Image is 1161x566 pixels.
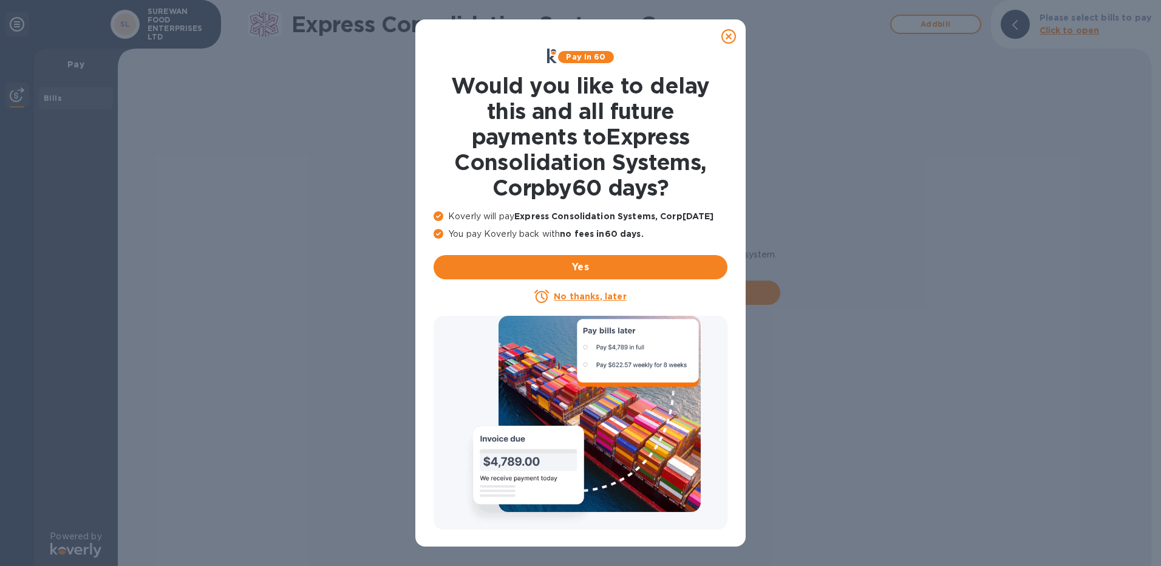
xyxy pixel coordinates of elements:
p: Koverly will pay [434,210,727,223]
button: Yes [434,255,727,279]
span: Yes [443,260,718,274]
b: no fees in 60 days . [560,229,643,239]
p: You pay Koverly back with [434,228,727,240]
b: Pay in 60 [566,52,605,61]
h1: Would you like to delay this and all future payments to Express Consolidation Systems, Corp by 60... [434,73,727,200]
u: No thanks, later [554,292,626,301]
b: Express Consolidation Systems, Corp [DATE] [514,211,713,221]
